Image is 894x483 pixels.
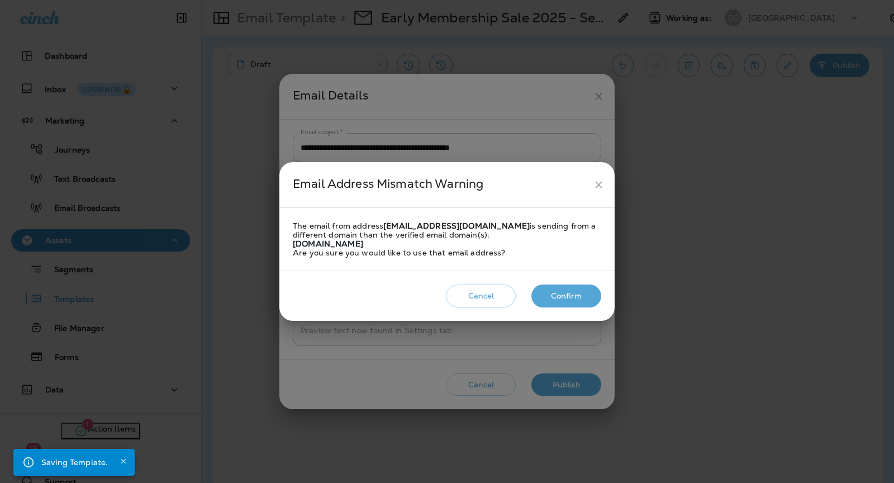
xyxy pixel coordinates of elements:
div: Saving Template. [41,452,108,472]
button: Close [117,454,130,468]
button: close [588,174,609,195]
strong: [EMAIL_ADDRESS][DOMAIN_NAME] [383,221,530,231]
button: Confirm [531,285,601,307]
strong: [DOMAIN_NAME] [293,239,363,249]
div: Email Address Mismatch Warning [293,174,588,195]
button: Cancel [446,285,516,307]
div: The email from address is sending from a different domain than the verified email domain(s): Are ... [293,221,601,257]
